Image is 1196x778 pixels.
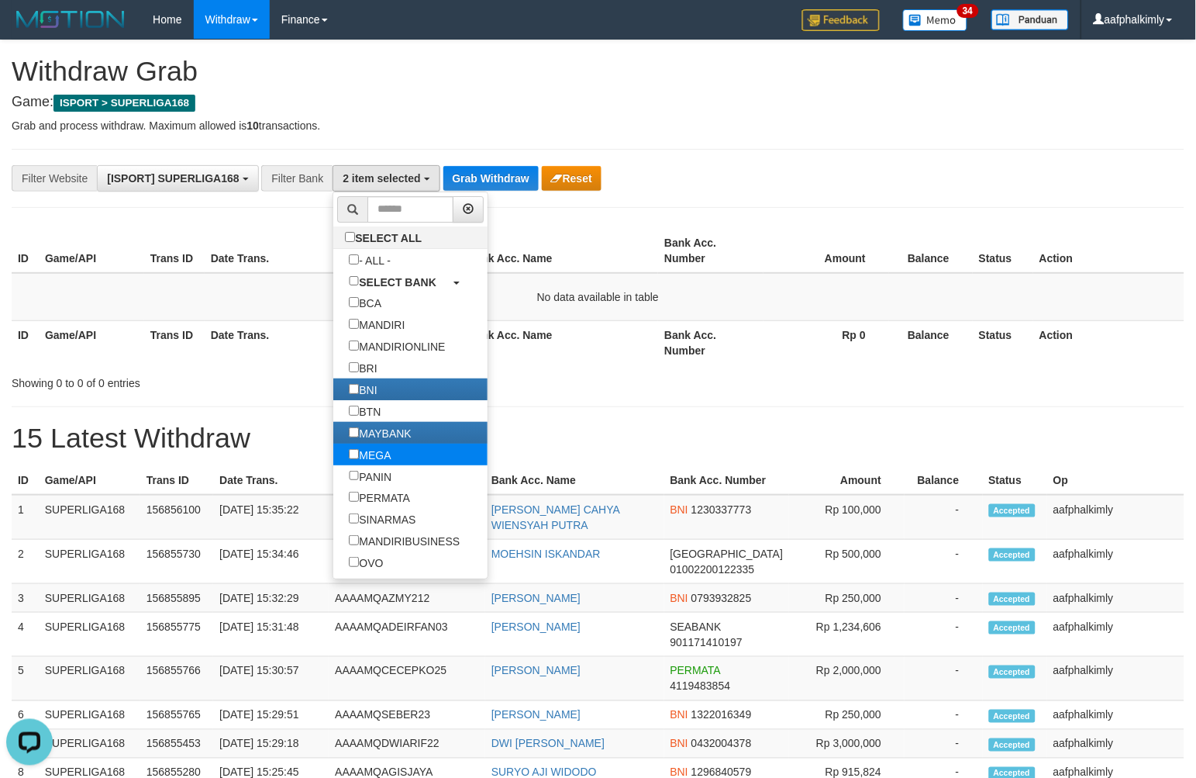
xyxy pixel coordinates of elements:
td: AAAAMQCECEPKO25 [329,657,485,701]
div: Showing 0 to 0 of 0 entries [12,369,487,391]
span: Accepted [989,738,1036,752]
span: Accepted [989,666,1036,679]
td: Rp 3,000,000 [789,730,905,759]
td: aafphalkimly [1047,657,1184,701]
td: SUPERLIGA168 [39,495,140,540]
a: [PERSON_NAME] [491,621,581,633]
span: PERMATA [670,665,721,677]
td: SUPERLIGA168 [39,540,140,584]
th: Bank Acc. Number [658,320,763,365]
th: Status [973,320,1033,365]
td: [DATE] 15:35:22 [213,495,329,540]
td: 156855765 [140,701,213,730]
span: Copy 0432004378 to clipboard [691,738,752,750]
input: BTN [349,406,359,416]
th: Balance [889,229,973,273]
td: Rp 500,000 [789,540,905,584]
td: [DATE] 15:34:46 [213,540,329,584]
td: aafphalkimly [1047,613,1184,657]
td: 6 [12,701,39,730]
td: SUPERLIGA168 [39,584,140,613]
label: BCA [333,292,397,313]
td: [DATE] 15:31:48 [213,613,329,657]
label: BRI [333,357,392,379]
a: [PERSON_NAME] CAHYA WIENSYAH PUTRA [491,503,619,531]
label: OVO [333,552,398,573]
span: 34 [957,4,978,18]
span: Accepted [989,593,1036,606]
button: 2 item selected [333,165,439,192]
a: DWI [PERSON_NAME] [491,738,605,750]
label: MANDIRIONLINE [333,335,460,357]
td: SUPERLIGA168 [39,613,140,657]
th: Trans ID [144,229,205,273]
td: SUPERLIGA168 [39,657,140,701]
div: Filter Bank [261,165,333,192]
label: MANDIRIBUSINESS [333,530,475,552]
button: Reset [542,166,601,191]
td: AAAAMQAZMY212 [329,584,485,613]
td: 2 [12,540,39,584]
span: BNI [670,592,688,604]
span: Accepted [989,548,1036,562]
td: Rp 2,000,000 [789,657,905,701]
input: SINARMAS [349,513,359,524]
td: 1 [12,495,39,540]
th: Date Trans. [205,320,333,365]
span: [ISPORT] SUPERLIGA168 [107,172,239,185]
span: Copy 4119483854 to clipboard [670,680,731,693]
td: SUPERLIGA168 [39,730,140,759]
th: Balance [889,320,973,365]
span: Accepted [989,504,1036,517]
th: Game/API [39,320,144,365]
td: 156855775 [140,613,213,657]
td: aafphalkimly [1047,701,1184,730]
td: No data available in table [12,273,1184,321]
label: GOPAY [333,573,412,595]
span: Copy 1230337773 to clipboard [691,503,752,516]
input: BCA [349,297,359,307]
td: [DATE] 15:29:51 [213,701,329,730]
th: Rp 0 [763,320,889,365]
input: SELECT BANK [349,276,359,286]
td: - [905,613,982,657]
input: MANDIRIBUSINESS [349,535,359,545]
th: Bank Acc. Name [462,320,659,365]
span: SEABANK [670,621,722,633]
input: MEGA [349,449,359,459]
td: - [905,495,982,540]
th: ID [12,320,39,365]
b: SELECT BANK [359,275,436,288]
img: MOTION_logo.png [12,8,129,31]
td: 156855895 [140,584,213,613]
td: Rp 250,000 [789,584,905,613]
td: aafphalkimly [1047,540,1184,584]
input: - ALL - [349,254,359,265]
h1: 15 Latest Withdraw [12,423,1184,454]
span: Copy 1322016349 to clipboard [691,709,752,721]
td: - [905,584,982,613]
a: [PERSON_NAME] [491,665,581,677]
th: Op [1047,466,1184,495]
label: MANDIRI [333,313,420,335]
div: Filter Website [12,165,97,192]
th: Trans ID [140,466,213,495]
td: aafphalkimly [1047,730,1184,759]
td: AAAAMQISTIGFAR [329,495,485,540]
input: PERMATA [349,492,359,502]
span: Copy 01002200122335 to clipboard [670,563,755,576]
td: 156855766 [140,657,213,701]
th: Balance [905,466,982,495]
th: Game/API [39,229,144,273]
th: Date Trans. [213,466,329,495]
td: aafphalkimly [1047,584,1184,613]
td: aafphalkimly [1047,495,1184,540]
label: BNI [333,379,392,400]
label: MAYBANK [333,422,426,444]
td: Rp 250,000 [789,701,905,730]
span: [GEOGRAPHIC_DATA] [670,548,784,560]
img: panduan.png [991,9,1069,30]
input: PANIN [349,471,359,481]
span: Accepted [989,710,1036,723]
td: - [905,730,982,759]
